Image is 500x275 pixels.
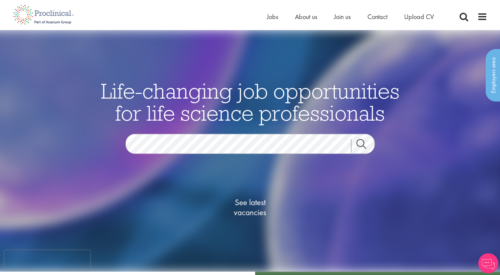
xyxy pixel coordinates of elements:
[5,250,90,270] iframe: reCAPTCHA
[334,12,351,21] a: Join us
[478,253,498,273] img: Chatbot
[217,170,284,244] a: See latestvacancies
[367,12,387,21] a: Contact
[217,197,284,217] span: See latest vacancies
[101,77,399,126] span: Life-changing job opportunities for life science professionals
[267,12,278,21] a: Jobs
[351,139,380,152] a: Job search submit button
[295,12,317,21] a: About us
[404,12,434,21] a: Upload CV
